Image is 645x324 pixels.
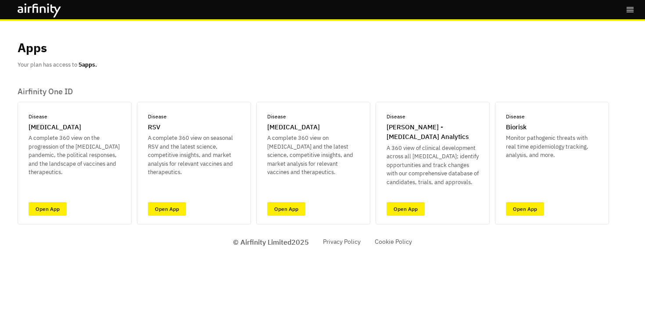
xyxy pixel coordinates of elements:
p: [PERSON_NAME] - [MEDICAL_DATA] Analytics [387,122,479,142]
a: Open App [387,202,425,216]
p: Apps [18,39,47,57]
p: A complete 360 view on [MEDICAL_DATA] and the latest science, competitive insights, and market an... [267,134,359,177]
p: [MEDICAL_DATA] [29,122,81,132]
p: Disease [506,113,525,121]
p: A complete 360 view on the progression of the [MEDICAL_DATA] pandemic, the political responses, a... [29,134,121,177]
p: Disease [29,113,47,121]
p: [MEDICAL_DATA] [267,122,320,132]
p: Disease [267,113,286,121]
p: Airfinity One ID [18,87,609,96]
p: Biorisk [506,122,527,132]
p: A 360 view of clinical development across all [MEDICAL_DATA]; identify opportunities and track ch... [387,144,479,187]
a: Open App [29,202,67,216]
p: Disease [387,113,405,121]
p: Disease [148,113,167,121]
p: A complete 360 view on seasonal RSV and the latest science, competitive insights, and market anal... [148,134,240,177]
a: Open App [506,202,544,216]
a: Open App [148,202,186,216]
p: © Airfinity Limited 2025 [233,237,309,247]
a: Privacy Policy [323,237,361,246]
b: 5 apps. [79,61,97,68]
p: Monitor pathogenic threats with real time epidemiology tracking, analysis, and more. [506,134,598,160]
a: Open App [267,202,305,216]
a: Cookie Policy [375,237,412,246]
p: RSV [148,122,160,132]
p: Your plan has access to [18,61,97,69]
